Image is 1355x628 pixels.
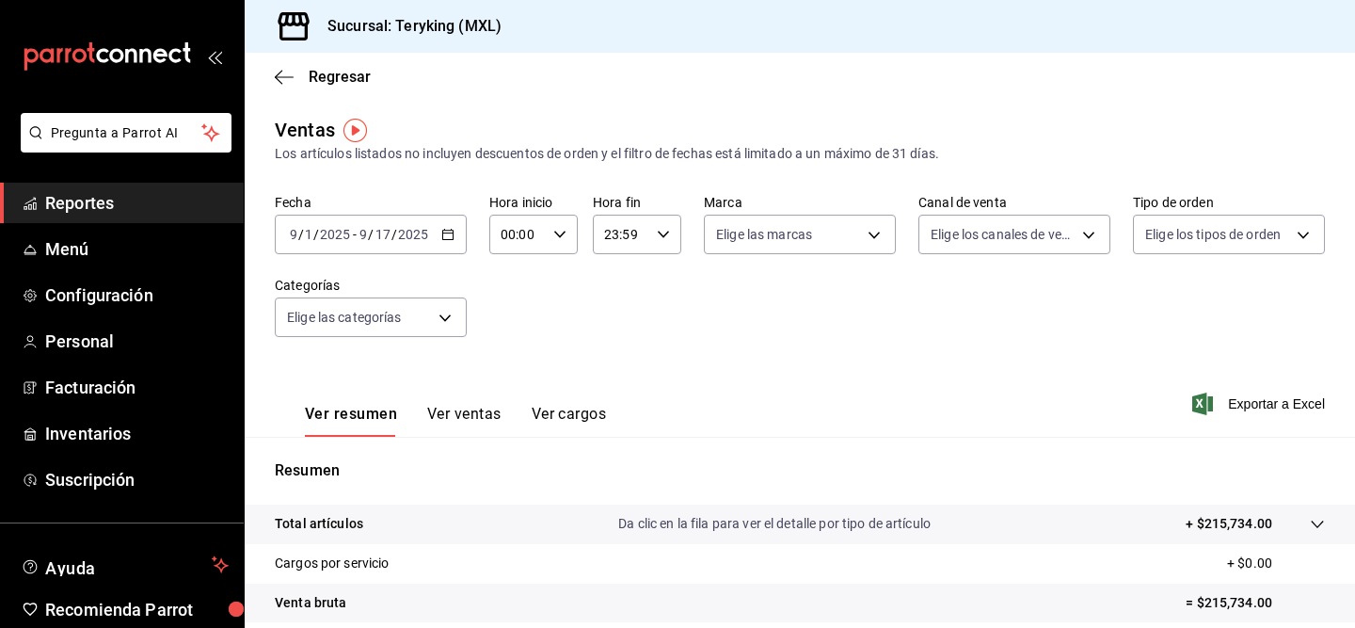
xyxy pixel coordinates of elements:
span: Pregunta a Parrot AI [51,123,202,143]
input: -- [359,227,368,242]
span: / [391,227,397,242]
p: Da clic en la fila para ver el detalle por tipo de artículo [618,514,931,534]
p: + $215,734.00 [1186,514,1272,534]
label: Marca [704,196,896,209]
h3: Sucursal: Teryking (MXL) [312,15,502,38]
button: Pregunta a Parrot AI [21,113,231,153]
input: -- [375,227,391,242]
span: - [353,227,357,242]
input: ---- [319,227,351,242]
p: Total artículos [275,514,363,534]
p: = $215,734.00 [1186,593,1325,613]
p: Venta bruta [275,593,346,613]
span: Elige los canales de venta [931,225,1076,244]
button: open_drawer_menu [207,49,222,64]
label: Canal de venta [918,196,1110,209]
span: / [313,227,319,242]
span: Suscripción [45,467,229,492]
input: -- [304,227,313,242]
div: Los artículos listados no incluyen descuentos de orden y el filtro de fechas está limitado a un m... [275,144,1325,164]
span: Menú [45,236,229,262]
div: navigation tabs [305,405,606,437]
label: Categorías [275,279,467,292]
span: Ayuda [45,554,204,576]
span: Reportes [45,190,229,216]
span: Regresar [309,68,371,86]
input: -- [289,227,298,242]
span: / [368,227,374,242]
span: Configuración [45,282,229,308]
span: Elige los tipos de orden [1145,225,1281,244]
img: Tooltip marker [343,119,367,142]
input: ---- [397,227,429,242]
button: Ver ventas [427,405,502,437]
p: Cargos por servicio [275,554,390,573]
span: Personal [45,329,229,354]
span: Facturación [45,375,229,400]
div: Ventas [275,116,335,144]
button: Regresar [275,68,371,86]
button: Ver cargos [532,405,607,437]
span: Elige las categorías [287,308,402,327]
span: Elige las marcas [716,225,812,244]
p: Resumen [275,459,1325,482]
span: Recomienda Parrot [45,597,229,622]
a: Pregunta a Parrot AI [13,137,231,156]
span: Inventarios [45,421,229,446]
label: Fecha [275,196,467,209]
p: + $0.00 [1227,554,1325,573]
label: Hora fin [593,196,681,209]
label: Tipo de orden [1133,196,1325,209]
span: / [298,227,304,242]
button: Ver resumen [305,405,397,437]
label: Hora inicio [489,196,578,209]
button: Exportar a Excel [1196,393,1325,415]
